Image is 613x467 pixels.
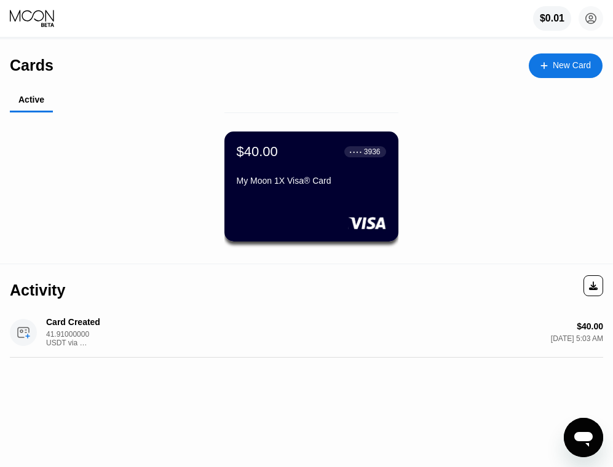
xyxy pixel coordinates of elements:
div: ● ● ● ● [350,150,362,154]
div: $40.00● ● ● ●3936My Moon 1X Visa® Card [224,131,398,241]
div: Card Created [46,317,169,327]
div: My Moon 1X Visa® Card [237,176,386,186]
div: 41.91000000 USDT via ONCHAIN [46,330,108,347]
div: Card Created41.91000000 USDT via ONCHAIN$40.00[DATE] 5:03 AM [10,307,603,358]
div: $40.00 [577,321,603,331]
div: $0.01 [540,13,564,24]
div: Cards [10,57,53,74]
div: Active [18,95,44,104]
div: [DATE] 5:03 AM [551,334,603,343]
div: $0.01 [533,6,571,31]
div: New Card [529,53,603,78]
div: New Card [553,60,591,71]
iframe: Button to launch messaging window [564,418,603,457]
div: $40.00 [237,144,278,160]
div: Activity [10,281,65,299]
div: 3936 [364,147,381,156]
